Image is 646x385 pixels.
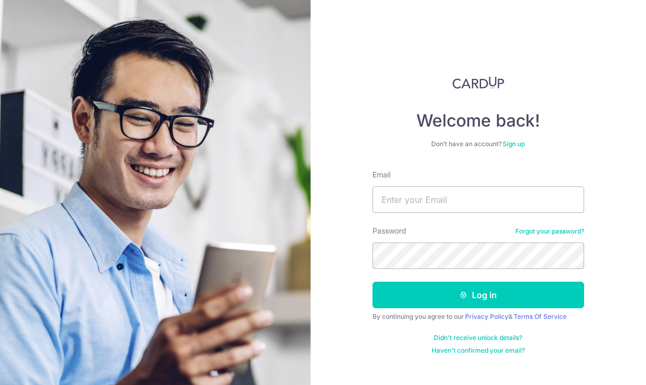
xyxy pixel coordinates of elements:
a: Privacy Policy [465,312,508,320]
a: Forgot your password? [515,227,584,236]
button: Log in [372,282,584,308]
a: Haven't confirmed your email? [432,346,525,355]
div: By continuing you agree to our & [372,312,584,321]
h4: Welcome back! [372,110,584,131]
label: Password [372,226,406,236]
label: Email [372,169,390,180]
a: Terms Of Service [514,312,567,320]
a: Didn't receive unlock details? [434,334,522,342]
div: Don’t have an account? [372,140,584,148]
a: Sign up [503,140,525,148]
input: Enter your Email [372,186,584,213]
img: CardUp Logo [452,76,504,89]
